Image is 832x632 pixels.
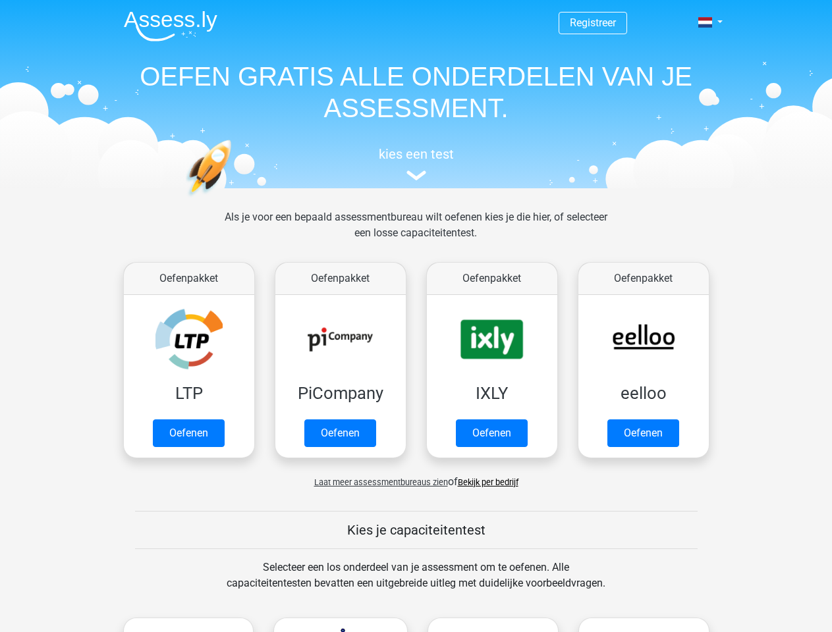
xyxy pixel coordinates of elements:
[153,419,225,447] a: Oefenen
[458,477,518,487] a: Bekijk per bedrijf
[456,419,528,447] a: Oefenen
[113,146,719,162] h5: kies een test
[186,140,283,259] img: oefenen
[124,11,217,41] img: Assessly
[607,419,679,447] a: Oefenen
[314,477,448,487] span: Laat meer assessmentbureaus zien
[570,16,616,29] a: Registreer
[406,171,426,180] img: assessment
[214,209,618,257] div: Als je voor een bepaald assessmentbureau wilt oefenen kies je die hier, of selecteer een losse ca...
[113,463,719,490] div: of
[135,522,698,538] h5: Kies je capaciteitentest
[304,419,376,447] a: Oefenen
[214,560,618,607] div: Selecteer een los onderdeel van je assessment om te oefenen. Alle capaciteitentesten bevatten een...
[113,61,719,124] h1: OEFEN GRATIS ALLE ONDERDELEN VAN JE ASSESSMENT.
[113,146,719,181] a: kies een test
